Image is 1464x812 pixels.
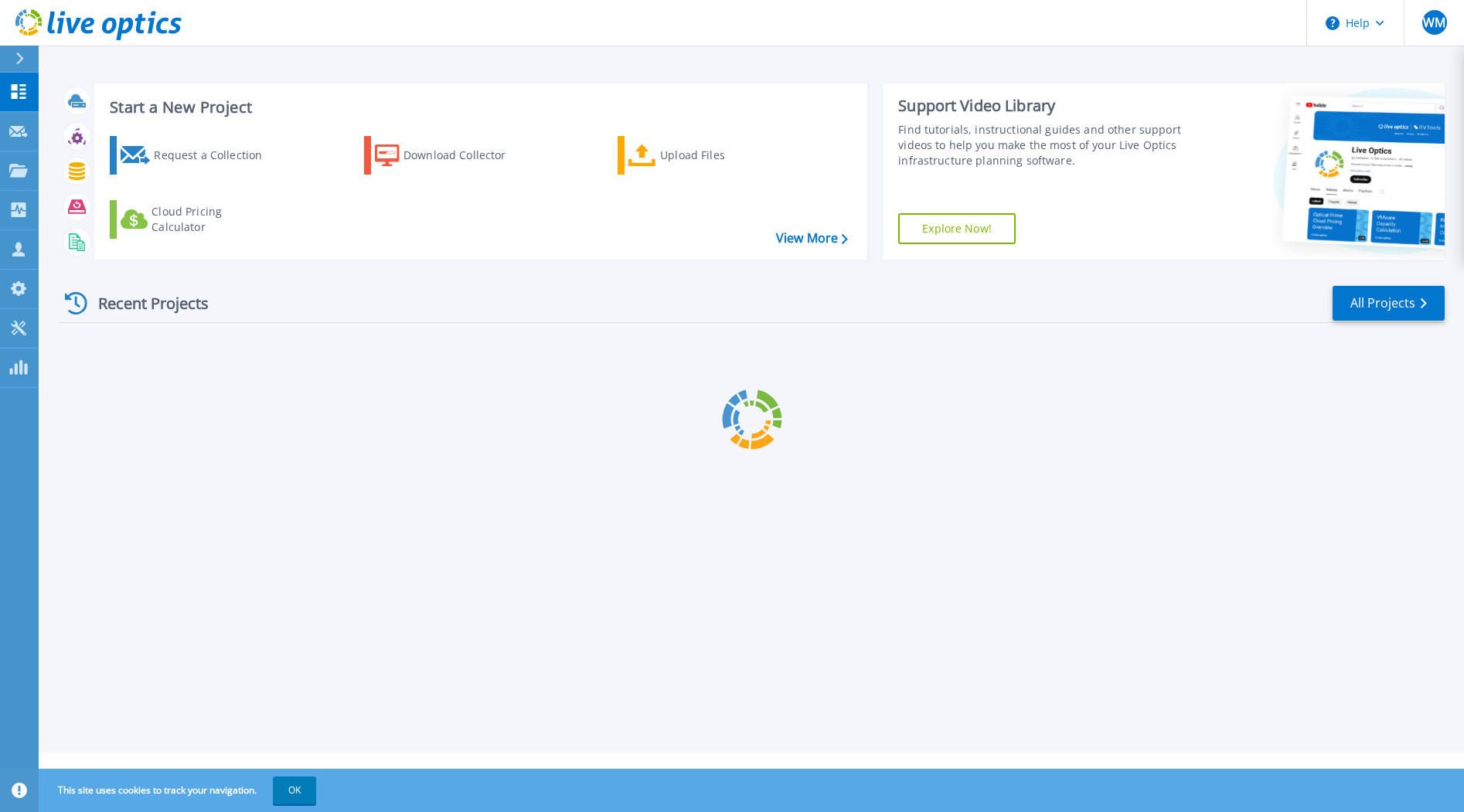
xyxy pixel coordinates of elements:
div: Upload Files [660,140,784,171]
a: Request a Collection [110,136,282,175]
a: Cloud Pricing Calculator [110,200,282,239]
a: Download Collector [364,136,536,175]
span: WM [1423,16,1445,29]
a: Upload Files [618,136,790,175]
div: Request a Collection [154,140,277,171]
span: This site uses cookies to track your navigation. [43,776,316,804]
a: All Projects [1333,286,1445,321]
a: View More [776,231,848,246]
div: Download Collector [403,140,527,171]
a: Explore Now! [898,213,1016,244]
div: Cloud Pricing Calculator [152,204,275,235]
div: Support Video Library [898,96,1184,116]
button: OK [273,776,316,804]
div: Find tutorials, instructional guides and other support videos to help you make the most of your L... [898,122,1184,168]
h3: Start a New Project [110,99,847,116]
div: Recent Projects [60,284,230,322]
